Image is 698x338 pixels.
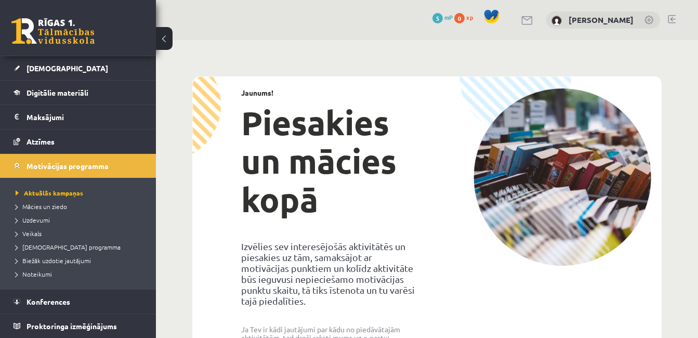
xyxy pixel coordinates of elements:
[14,129,143,153] a: Atzīmes
[14,56,143,80] a: [DEMOGRAPHIC_DATA]
[16,256,146,265] a: Biežāk uzdotie jautājumi
[241,88,273,97] strong: Jaunums!
[16,216,50,224] span: Uzdevumi
[14,290,143,314] a: Konferences
[27,137,55,146] span: Atzīmes
[432,13,443,23] span: 5
[16,229,42,238] span: Veikals
[16,269,146,279] a: Noteikumi
[473,88,651,266] img: campaign-image-1c4f3b39ab1f89d1fca25a8facaab35ebc8e40cf20aedba61fd73fb4233361ac.png
[16,202,67,211] span: Mācies un ziedo
[241,241,419,306] p: Izvēlies sev interesējošās aktivitātēs un piesakies uz tām, samaksājot ar motivācijas punktiem un...
[454,13,478,21] a: 0 xp
[14,314,143,338] a: Proktoringa izmēģinājums
[16,215,146,225] a: Uzdevumi
[16,189,83,197] span: Aktuālās kampaņas
[27,321,117,331] span: Proktoringa izmēģinājums
[14,154,143,178] a: Motivācijas programma
[27,105,143,129] legend: Maksājumi
[11,18,95,44] a: Rīgas 1. Tālmācības vidusskola
[16,229,146,238] a: Veikals
[27,297,70,306] span: Konferences
[16,188,146,198] a: Aktuālās kampaņas
[27,161,109,171] span: Motivācijas programma
[241,103,419,219] h1: Piesakies un mācies kopā
[14,105,143,129] a: Maksājumi
[432,13,453,21] a: 5 mP
[551,16,562,26] img: Ksenija Alne
[16,202,146,211] a: Mācies un ziedo
[16,256,91,265] span: Biežāk uzdotie jautājumi
[27,63,108,73] span: [DEMOGRAPHIC_DATA]
[16,242,146,252] a: [DEMOGRAPHIC_DATA] programma
[444,13,453,21] span: mP
[27,88,88,97] span: Digitālie materiāli
[454,13,465,23] span: 0
[16,243,121,251] span: [DEMOGRAPHIC_DATA] programma
[16,270,52,278] span: Noteikumi
[466,13,473,21] span: xp
[569,15,634,25] a: [PERSON_NAME]
[14,81,143,105] a: Digitālie materiāli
